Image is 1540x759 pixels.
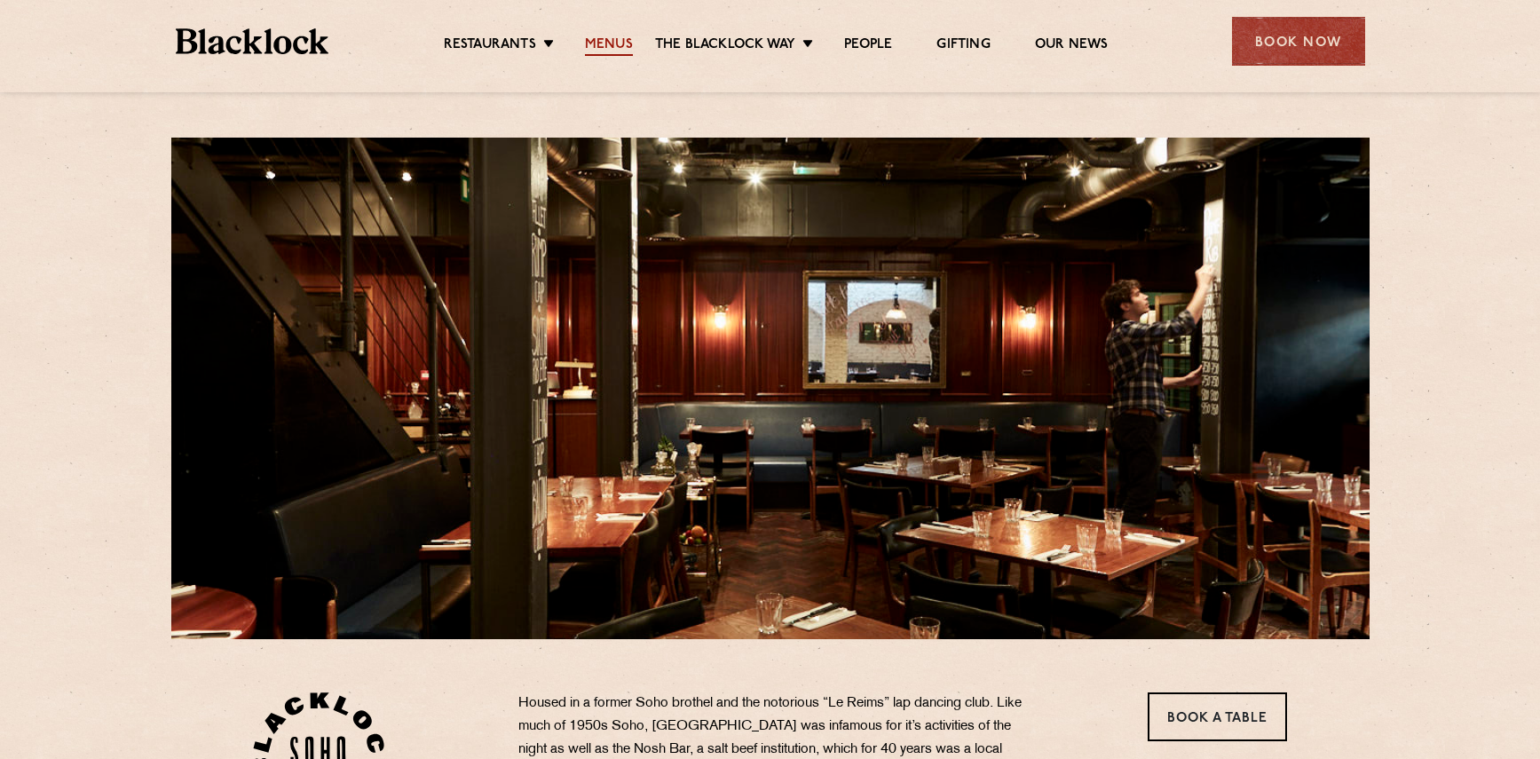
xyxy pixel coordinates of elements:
a: Book a Table [1148,692,1287,741]
a: Our News [1035,36,1109,56]
a: Restaurants [444,36,536,56]
img: BL_Textured_Logo-footer-cropped.svg [176,28,329,54]
a: Gifting [936,36,990,56]
a: Menus [585,36,633,56]
a: People [844,36,892,56]
div: Book Now [1232,17,1365,66]
a: The Blacklock Way [655,36,795,56]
